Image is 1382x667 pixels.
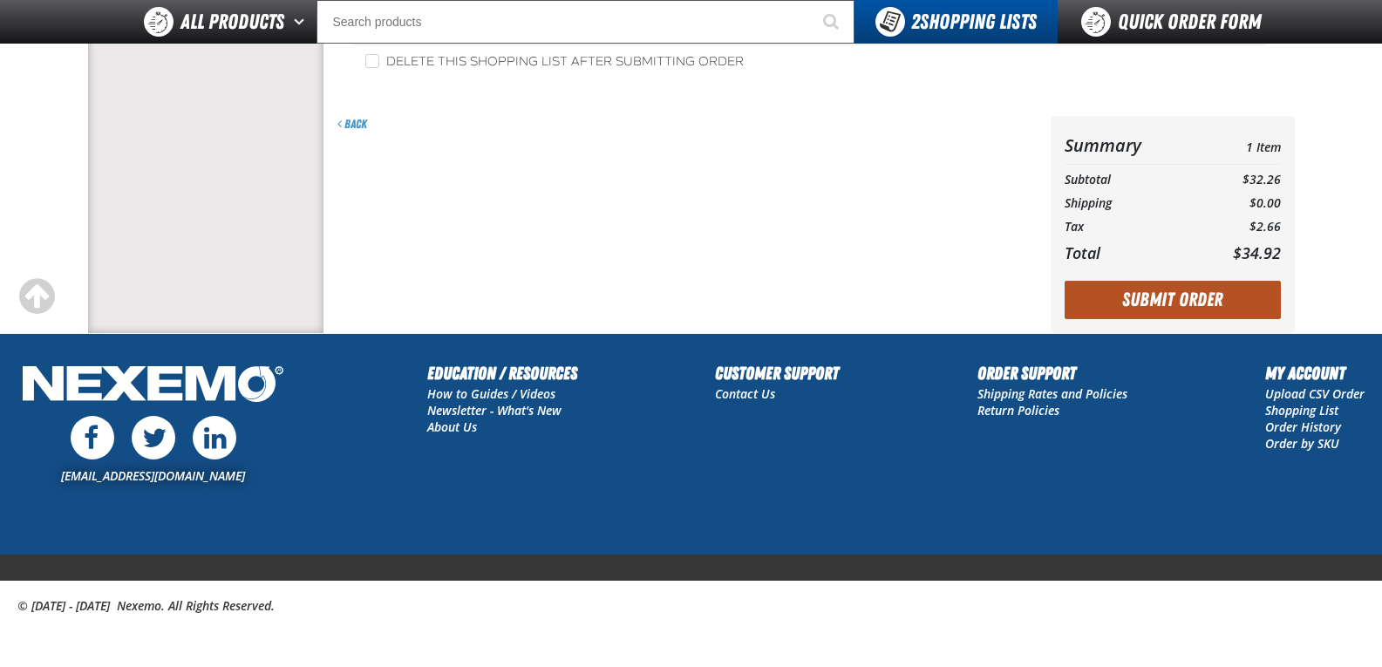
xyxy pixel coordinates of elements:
[427,360,577,386] h2: Education / Resources
[1265,419,1341,435] a: Order History
[1197,192,1280,215] td: $0.00
[911,10,1037,34] span: Shopping Lists
[1197,215,1280,239] td: $2.66
[1065,130,1198,160] th: Summary
[1065,168,1198,192] th: Subtotal
[977,385,1127,402] a: Shipping Rates and Policies
[1197,168,1280,192] td: $32.26
[911,10,920,34] strong: 2
[715,385,775,402] a: Contact Us
[1065,281,1281,319] button: Submit Order
[1265,385,1365,402] a: Upload CSV Order
[17,277,56,316] div: Scroll to the top
[977,360,1127,386] h2: Order Support
[1065,239,1198,267] th: Total
[1233,242,1281,263] span: $34.92
[337,117,367,131] a: Back
[1065,215,1198,239] th: Tax
[180,6,284,37] span: All Products
[365,54,744,71] label: Delete this shopping list after submitting order
[365,54,379,68] input: Delete this shopping list after submitting order
[427,419,477,435] a: About Us
[427,402,562,419] a: Newsletter - What's New
[1265,402,1338,419] a: Shopping List
[61,467,245,484] a: [EMAIL_ADDRESS][DOMAIN_NAME]
[715,360,839,386] h2: Customer Support
[17,360,289,412] img: Nexemo Logo
[1265,360,1365,386] h2: My Account
[1197,130,1280,160] td: 1 Item
[427,385,555,402] a: How to Guides / Videos
[977,402,1059,419] a: Return Policies
[1265,435,1339,452] a: Order by SKU
[1065,192,1198,215] th: Shipping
